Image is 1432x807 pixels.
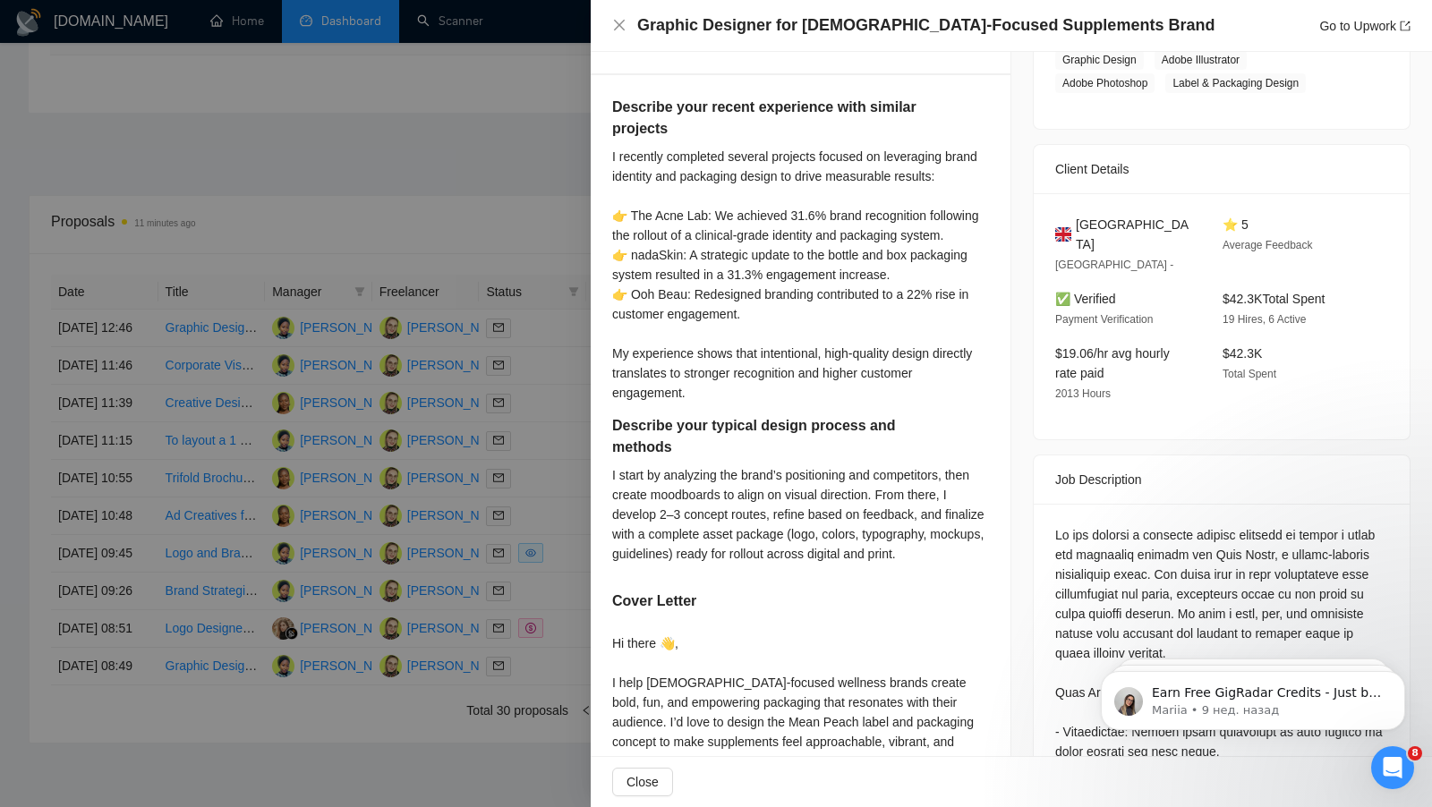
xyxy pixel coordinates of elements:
[612,415,933,458] h5: Describe your typical design process and methods
[612,97,933,140] h5: Describe your recent experience with similar projects
[1055,292,1116,306] span: ✅ Verified
[1055,73,1155,93] span: Adobe Photoshop
[1223,239,1313,251] span: Average Feedback
[1155,50,1247,70] span: Adobe Illustrator
[78,52,309,493] span: Earn Free GigRadar Credits - Just by Sharing Your Story! 💬 Want more credits for sending proposal...
[626,772,659,792] span: Close
[612,590,696,612] h5: Cover Letter
[1055,387,1111,400] span: 2013 Hours
[1165,73,1306,93] span: Label & Packaging Design
[1074,633,1432,759] iframe: Intercom notifications сообщение
[1319,19,1411,33] a: Go to Upworkexport
[1223,217,1249,232] span: ⭐ 5
[1055,313,1153,326] span: Payment Verification
[1055,145,1388,193] div: Client Details
[637,14,1215,37] h4: Graphic Designer for [DEMOGRAPHIC_DATA]-Focused Supplements Brand
[1371,746,1414,789] iframe: Intercom live chat
[1055,225,1071,244] img: 🇬🇧
[1055,50,1144,70] span: Graphic Design
[1408,746,1422,760] span: 8
[1223,368,1276,380] span: Total Spent
[612,147,989,403] div: I recently completed several projects focused on leveraging brand identity and packaging design t...
[612,768,673,796] button: Close
[78,69,309,85] p: Message from Mariia, sent 9 нед. назад
[1223,292,1325,306] span: $42.3K Total Spent
[1055,259,1173,271] span: [GEOGRAPHIC_DATA] -
[1055,346,1170,380] span: $19.06/hr avg hourly rate paid
[1055,455,1388,504] div: Job Description
[1223,346,1262,361] span: $42.3K
[1400,21,1411,31] span: export
[612,18,626,33] button: Close
[1076,215,1194,254] span: [GEOGRAPHIC_DATA]
[612,465,989,564] div: I start by analyzing the brand’s positioning and competitors, then create moodboards to align on ...
[612,18,626,32] span: close
[1223,313,1306,326] span: 19 Hires, 6 Active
